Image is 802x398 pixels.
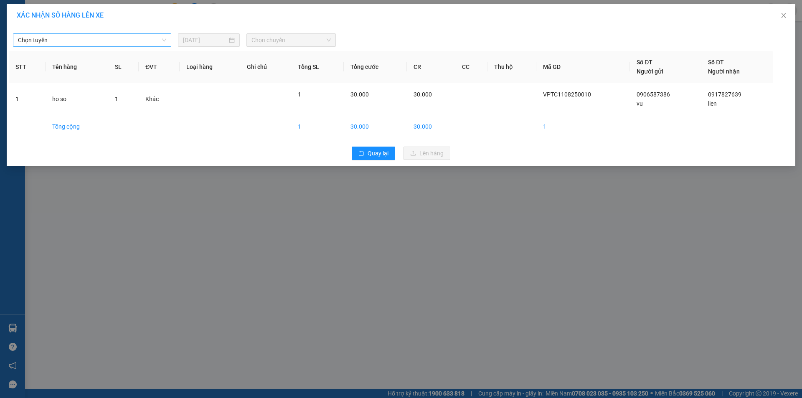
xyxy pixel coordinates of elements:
[352,147,395,160] button: rollbackQuay lại
[414,91,432,98] span: 30.000
[115,96,118,102] span: 1
[455,51,487,83] th: CC
[180,51,240,83] th: Loại hàng
[17,11,104,19] span: XÁC NHẬN SỐ HÀNG LÊN XE
[358,150,364,157] span: rollback
[46,115,108,138] td: Tổng cộng
[407,115,455,138] td: 30.000
[9,83,46,115] td: 1
[772,4,795,28] button: Close
[708,59,724,66] span: Số ĐT
[18,34,166,46] span: Chọn tuyến
[183,35,227,45] input: 11/08/2025
[637,100,643,107] span: vu
[708,100,717,107] span: lien
[637,91,670,98] span: 0906587386
[708,91,741,98] span: 0917827639
[350,91,369,98] span: 30.000
[543,91,591,98] span: VPTC1108250010
[298,91,301,98] span: 1
[368,149,388,158] span: Quay lại
[291,51,344,83] th: Tổng SL
[404,147,450,160] button: uploadLên hàng
[46,83,108,115] td: ho so
[780,12,787,19] span: close
[9,51,46,83] th: STT
[487,51,536,83] th: Thu hộ
[251,34,331,46] span: Chọn chuyến
[536,115,630,138] td: 1
[240,51,291,83] th: Ghi chú
[139,83,180,115] td: Khác
[708,68,740,75] span: Người nhận
[139,51,180,83] th: ĐVT
[536,51,630,83] th: Mã GD
[344,51,407,83] th: Tổng cước
[637,59,652,66] span: Số ĐT
[291,115,344,138] td: 1
[108,51,139,83] th: SL
[344,115,407,138] td: 30.000
[637,68,663,75] span: Người gửi
[407,51,455,83] th: CR
[46,51,108,83] th: Tên hàng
